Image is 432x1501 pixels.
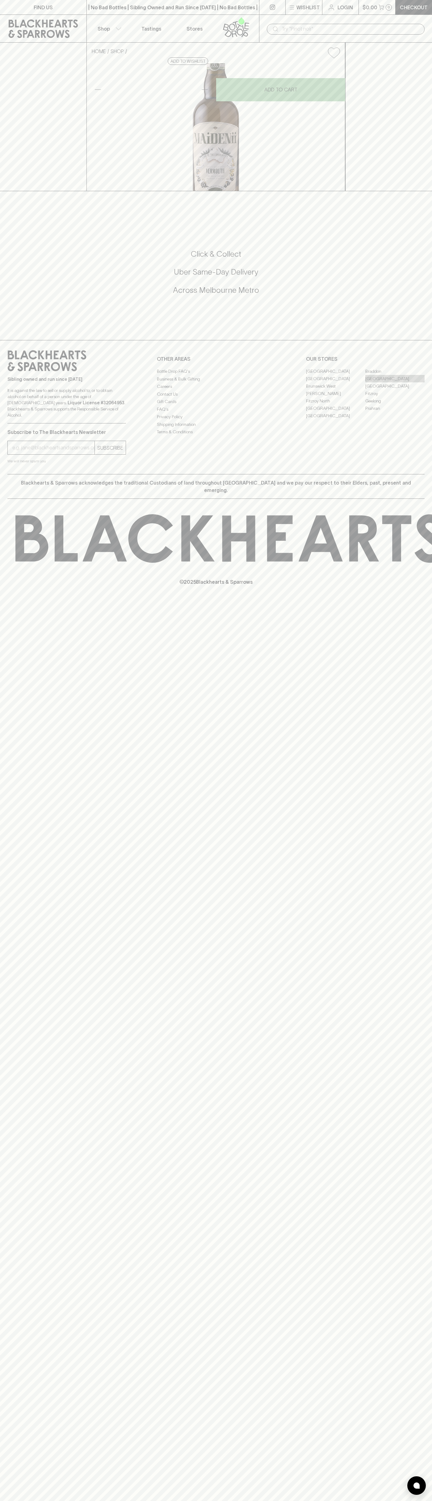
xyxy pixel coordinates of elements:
[157,421,275,428] a: Shipping Information
[7,267,425,277] h5: Uber Same-Day Delivery
[325,45,342,61] button: Add to wishlist
[7,428,126,436] p: Subscribe to The Blackhearts Newsletter
[365,375,425,382] a: [GEOGRAPHIC_DATA]
[365,368,425,375] a: Braddon
[97,444,123,452] p: SUBSCRIBE
[365,382,425,390] a: [GEOGRAPHIC_DATA]
[157,368,275,375] a: Bottle Drop FAQ's
[365,405,425,412] a: Prahran
[7,376,126,382] p: Sibling owned and run since [DATE]
[388,6,390,9] p: 0
[7,387,126,418] p: It is against the law to sell or supply alcohol to, or to obtain alcohol on behalf of a person un...
[141,25,161,32] p: Tastings
[7,285,425,295] h5: Across Melbourne Metro
[306,355,425,363] p: OUR STORES
[68,400,124,405] strong: Liquor License #32064953
[87,63,345,191] img: 3408.png
[157,428,275,436] a: Terms & Conditions
[306,390,365,397] a: [PERSON_NAME]
[157,406,275,413] a: FAQ's
[216,78,345,101] button: ADD TO CART
[7,249,425,259] h5: Click & Collect
[282,24,420,34] input: Try "Pinot noir"
[92,48,106,54] a: HOME
[173,15,216,42] a: Stores
[296,4,320,11] p: Wishlist
[400,4,428,11] p: Checkout
[306,405,365,412] a: [GEOGRAPHIC_DATA]
[306,397,365,405] a: Fitzroy North
[365,390,425,397] a: Fitzroy
[157,413,275,421] a: Privacy Policy
[338,4,353,11] p: Login
[264,86,297,93] p: ADD TO CART
[306,368,365,375] a: [GEOGRAPHIC_DATA]
[7,224,425,328] div: Call to action block
[157,355,275,363] p: OTHER AREAS
[168,57,208,65] button: Add to wishlist
[187,25,203,32] p: Stores
[98,25,110,32] p: Shop
[363,4,377,11] p: $0.00
[34,4,53,11] p: FIND US
[87,15,130,42] button: Shop
[306,375,365,382] a: [GEOGRAPHIC_DATA]
[12,443,94,453] input: e.g. jane@blackheartsandsparrows.com.au
[111,48,124,54] a: SHOP
[157,375,275,383] a: Business & Bulk Gifting
[413,1482,420,1489] img: bubble-icon
[365,397,425,405] a: Geelong
[306,382,365,390] a: Brunswick West
[12,479,420,494] p: Blackhearts & Sparrows acknowledges the traditional Custodians of land throughout [GEOGRAPHIC_DAT...
[7,458,126,464] p: We will never spam you
[157,383,275,390] a: Careers
[157,398,275,406] a: Gift Cards
[157,390,275,398] a: Contact Us
[130,15,173,42] a: Tastings
[95,441,126,454] button: SUBSCRIBE
[306,412,365,419] a: [GEOGRAPHIC_DATA]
